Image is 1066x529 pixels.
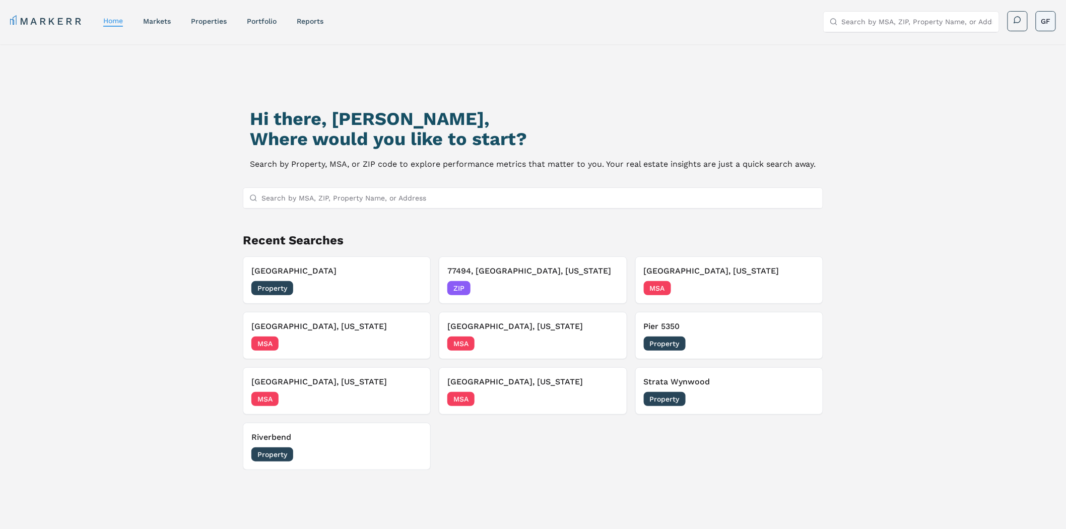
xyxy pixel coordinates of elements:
[596,283,619,293] span: [DATE]
[143,17,171,25] a: markets
[250,157,816,171] p: Search by Property, MSA, or ZIP code to explore performance metrics that matter to you. Your real...
[191,17,227,25] a: properties
[251,431,422,443] h3: Riverbend
[243,423,431,470] button: RiverbendProperty[DATE]
[399,339,422,349] span: [DATE]
[792,283,815,293] span: [DATE]
[644,265,815,277] h3: [GEOGRAPHIC_DATA], [US_STATE]
[261,188,817,208] input: Search by MSA, ZIP, Property Name, or Address
[399,283,422,293] span: [DATE]
[644,392,686,406] span: Property
[297,17,323,25] a: reports
[1041,16,1051,26] span: GF
[644,337,686,351] span: Property
[10,14,83,28] a: MARKERR
[644,320,815,333] h3: Pier 5350
[251,265,422,277] h3: [GEOGRAPHIC_DATA]
[247,17,277,25] a: Portfolio
[399,449,422,459] span: [DATE]
[251,337,279,351] span: MSA
[243,367,431,415] button: [GEOGRAPHIC_DATA], [US_STATE]MSA[DATE]
[243,312,431,359] button: [GEOGRAPHIC_DATA], [US_STATE]MSA[DATE]
[447,320,618,333] h3: [GEOGRAPHIC_DATA], [US_STATE]
[635,367,823,415] button: Strata WynwoodProperty[DATE]
[644,281,671,295] span: MSA
[243,256,431,304] button: [GEOGRAPHIC_DATA]Property[DATE]
[447,392,475,406] span: MSA
[792,339,815,349] span: [DATE]
[439,367,627,415] button: [GEOGRAPHIC_DATA], [US_STATE]MSA[DATE]
[251,376,422,388] h3: [GEOGRAPHIC_DATA], [US_STATE]
[243,232,823,248] h2: Recent Searches
[250,109,816,129] h1: Hi there, [PERSON_NAME],
[447,281,471,295] span: ZIP
[635,312,823,359] button: Pier 5350Property[DATE]
[447,337,475,351] span: MSA
[251,392,279,406] span: MSA
[439,256,627,304] button: 77494, [GEOGRAPHIC_DATA], [US_STATE]ZIP[DATE]
[842,12,993,32] input: Search by MSA, ZIP, Property Name, or Address
[251,320,422,333] h3: [GEOGRAPHIC_DATA], [US_STATE]
[439,312,627,359] button: [GEOGRAPHIC_DATA], [US_STATE]MSA[DATE]
[644,376,815,388] h3: Strata Wynwood
[635,256,823,304] button: [GEOGRAPHIC_DATA], [US_STATE]MSA[DATE]
[596,394,619,404] span: [DATE]
[251,447,293,461] span: Property
[399,394,422,404] span: [DATE]
[792,394,815,404] span: [DATE]
[251,281,293,295] span: Property
[250,129,816,149] h2: Where would you like to start?
[447,265,618,277] h3: 77494, [GEOGRAPHIC_DATA], [US_STATE]
[596,339,619,349] span: [DATE]
[103,17,123,25] a: home
[447,376,618,388] h3: [GEOGRAPHIC_DATA], [US_STATE]
[1036,11,1056,31] button: GF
